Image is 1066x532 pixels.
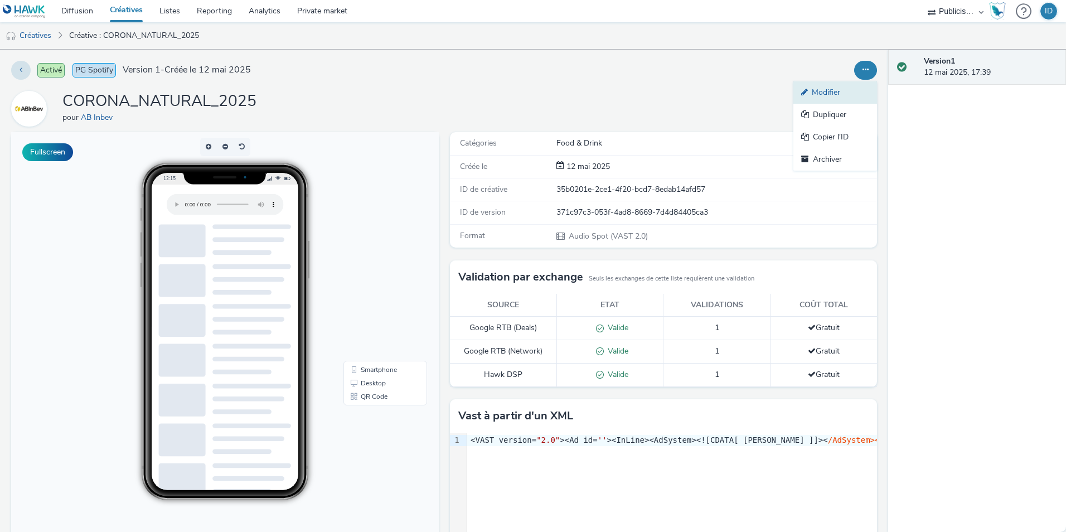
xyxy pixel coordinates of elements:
[350,261,376,268] span: QR Code
[808,369,840,380] span: Gratuit
[62,91,256,112] h1: CORONA_NATURAL_2025
[460,161,487,172] span: Créée le
[556,294,663,317] th: Etat
[715,322,719,333] span: 1
[81,112,117,123] a: AB Inbev
[771,294,878,317] th: Coût total
[37,63,65,78] span: Activé
[808,346,840,356] span: Gratuit
[564,161,610,172] div: Création 12 mai 2025, 17:39
[793,104,877,126] a: Dupliquer
[3,4,46,18] img: undefined Logo
[11,103,51,114] a: AB Inbev
[335,244,414,258] li: Desktop
[152,43,164,49] span: 12:15
[460,207,506,217] span: ID de version
[22,143,73,161] button: Fullscreen
[450,294,557,317] th: Source
[450,363,557,386] td: Hawk DSP
[663,294,771,317] th: Validations
[450,435,461,446] div: 1
[604,369,628,380] span: Valide
[808,322,840,333] span: Gratuit
[62,112,81,123] span: pour
[989,2,1010,20] a: Hawk Academy
[450,317,557,340] td: Google RTB (Deals)
[989,2,1006,20] img: Hawk Academy
[598,436,607,444] span: ''
[1045,3,1053,20] div: ID
[556,138,876,149] div: Food & Drink
[460,230,485,241] span: Format
[460,184,507,195] span: ID de créative
[6,31,17,42] img: audio
[568,231,648,241] span: Audio Spot (VAST 2.0)
[335,231,414,244] li: Smartphone
[793,81,877,104] a: Modifier
[350,234,386,241] span: Smartphone
[350,248,375,254] span: Desktop
[715,346,719,356] span: 1
[564,161,610,172] span: 12 mai 2025
[604,346,628,356] span: Valide
[536,436,560,444] span: "2.0"
[556,207,876,218] div: 371c97c3-053f-4ad8-8669-7d4d84405ca3
[604,322,628,333] span: Valide
[13,93,45,125] img: AB Inbev
[793,126,877,148] a: Copier l'ID
[123,64,251,76] span: Version 1 - Créée le 12 mai 2025
[589,274,754,283] small: Seuls les exchanges de cette liste requièrent une validation
[458,408,573,424] h3: Vast à partir d'un XML
[335,258,414,271] li: QR Code
[793,148,877,171] a: Archiver
[924,56,1057,79] div: 12 mai 2025, 17:39
[828,436,1035,444] span: /AdSystem><AdTitle><![CDATA[ Test_Hawk ]]></
[458,269,583,286] h3: Validation par exchange
[460,138,497,148] span: Catégories
[72,63,116,78] span: PG Spotify
[556,184,876,195] div: 35b0201e-2ce1-4f20-bcd7-8edab14afd57
[924,56,955,66] strong: Version 1
[715,369,719,380] span: 1
[64,22,205,49] a: Créative : CORONA_NATURAL_2025
[450,340,557,364] td: Google RTB (Network)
